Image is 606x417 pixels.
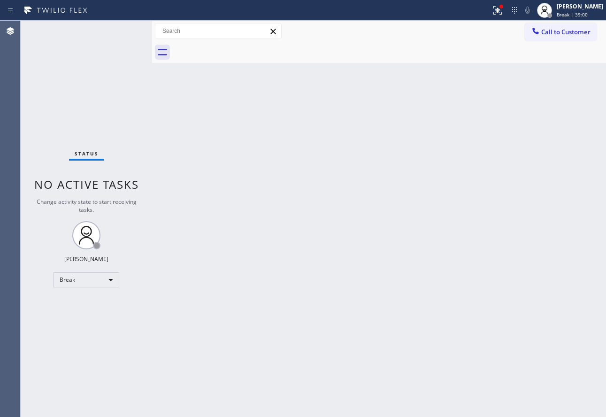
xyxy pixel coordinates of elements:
[34,177,139,192] span: No active tasks
[557,11,588,18] span: Break | 39:00
[525,23,597,41] button: Call to Customer
[54,272,119,287] div: Break
[64,255,108,263] div: [PERSON_NAME]
[521,4,534,17] button: Mute
[541,28,591,36] span: Call to Customer
[155,23,281,39] input: Search
[557,2,603,10] div: [PERSON_NAME]
[37,198,137,214] span: Change activity state to start receiving tasks.
[75,150,99,157] span: Status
